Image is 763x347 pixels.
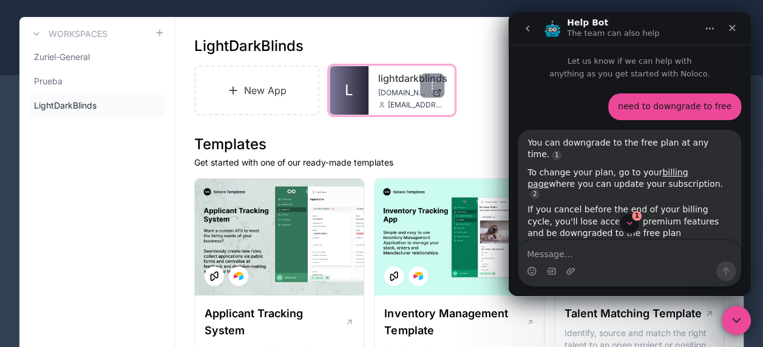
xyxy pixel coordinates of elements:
[208,249,228,269] button: Send a message…
[378,88,427,98] span: [DOMAIN_NAME]
[194,135,724,154] h1: Templates
[330,66,368,115] a: L
[34,99,97,112] span: LightDarkBlinds
[19,125,223,149] div: You can downgrade to the free plan at any time.
[22,177,32,187] a: Source reference 22646391:
[19,254,29,264] button: Emoji picker
[49,28,107,40] h3: Workspaces
[722,306,751,335] iframe: Intercom live chat
[194,36,304,56] h1: LightDarkBlinds
[29,46,164,68] a: Zuriel-General
[29,27,107,41] a: Workspaces
[388,100,444,110] span: [EMAIL_ADDRESS][DOMAIN_NAME]
[345,81,353,100] span: L
[19,155,223,186] div: To change your plan, go to your where you can update your subscription.
[565,305,702,322] h1: Talent Matching Template
[384,305,526,339] h1: Inventory Management Template
[508,12,751,296] iframe: Intercom live chat
[44,138,53,148] a: Source reference 128547918:
[38,254,48,264] button: Gif picker
[10,118,233,300] div: You can downgrade to the free plan at any time.Source reference 128547918: To change your plan, g...
[29,70,164,92] a: Prueba
[111,201,132,221] button: Scroll to bottom
[19,192,223,239] div: If you cancel before the end of your billing cycle, you'll lose access to premium features and be...
[205,305,345,339] h1: Applicant Tracking System
[34,51,90,63] span: Zuriel-General
[10,229,232,249] textarea: Message…
[194,157,724,169] p: Get started with one of our ready-made templates
[378,71,444,86] a: lightdarkblinds
[194,66,319,115] a: New App
[10,118,233,302] div: Help Bot says…
[413,271,423,281] img: Airtable Logo
[29,95,164,116] a: LightDarkBlinds
[124,199,134,209] span: Scroll badge
[234,271,243,281] img: Airtable Logo
[58,254,67,264] button: Upload attachment
[378,88,444,98] a: [DOMAIN_NAME]
[34,75,63,87] span: Prueba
